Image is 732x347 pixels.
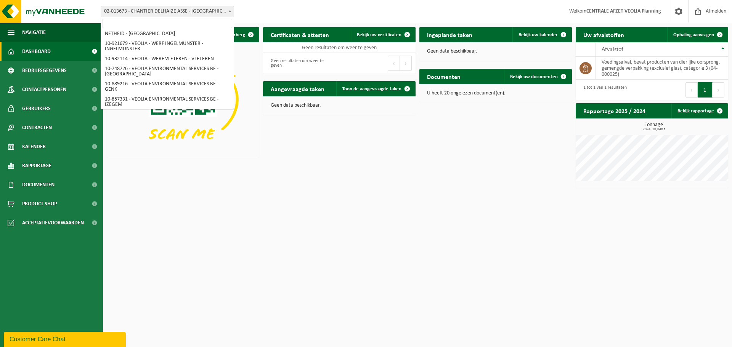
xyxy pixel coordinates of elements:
h2: Ingeplande taken [419,27,480,42]
a: Ophaling aanvragen [667,27,727,42]
li: 10-889216 - VEOLIA ENVIRONMENTAL SERVICES BE - GENK [103,79,232,94]
span: Dashboard [22,42,51,61]
span: Afvalstof [602,46,623,53]
td: Geen resultaten om weer te geven [263,42,416,53]
span: Rapportage [22,156,51,175]
span: Verberg [228,32,245,37]
span: Bedrijfsgegevens [22,61,67,80]
span: Documenten [22,175,55,194]
h3: Tonnage [579,122,728,131]
strong: CENTRALE AFZET VEOLIA Planning [586,8,661,14]
span: Acceptatievoorwaarden [22,213,84,232]
iframe: chat widget [4,330,127,347]
button: Previous [388,56,400,71]
button: Next [713,82,724,98]
span: Contracten [22,118,52,137]
p: U heeft 20 ongelezen document(en). [427,91,564,96]
button: Verberg [222,27,258,42]
a: Toon de aangevraagde taken [336,81,415,96]
li: 10-863852 - VEOLIA - WERF [GEOGRAPHIC_DATA] NETHEID - [GEOGRAPHIC_DATA] [103,24,232,39]
p: Geen data beschikbaar. [271,103,408,108]
h2: Certificaten & attesten [263,27,337,42]
h2: Rapportage 2025 / 2024 [576,103,653,118]
p: Geen data beschikbaar. [427,49,564,54]
td: voedingsafval, bevat producten van dierlijke oorsprong, gemengde verpakking (exclusief glas), cat... [596,57,728,80]
div: Geen resultaten om weer te geven [267,55,335,72]
span: Bekijk uw certificaten [357,32,401,37]
span: Kalender [22,137,46,156]
span: Ophaling aanvragen [673,32,714,37]
button: Next [400,56,412,71]
a: Bekijk uw kalender [512,27,571,42]
a: Bekijk uw documenten [504,69,571,84]
div: 1 tot 1 van 1 resultaten [579,82,627,98]
a: Bekijk uw certificaten [351,27,415,42]
li: 10-748726 - VEOLIA ENVIRONMENTAL SERVICES BE - [GEOGRAPHIC_DATA] [103,64,232,79]
a: Bekijk rapportage [671,103,727,118]
li: 10-932114 - VEOLIA - WERF VLETEREN - VLETEREN [103,54,232,64]
h2: Uw afvalstoffen [576,27,632,42]
h2: Aangevraagde taken [263,81,332,96]
span: Contactpersonen [22,80,66,99]
span: Toon de aangevraagde taken [342,86,401,91]
li: 10-857331 - VEOLIA ENVIRONMENTAL SERVICES BE - IZEGEM [103,94,232,110]
span: 02-013673 - CHANTIER DELHAIZE ASSE - VEOLIA - ASSE [101,6,234,17]
span: Bekijk uw kalender [518,32,558,37]
span: Navigatie [22,23,46,42]
span: Product Shop [22,194,57,213]
button: 1 [698,82,713,98]
span: 2024: 18,840 t [579,128,728,131]
li: 10-921679 - VEOLIA - WERF INGELMUNSTER - INGELMUNSTER [103,39,232,54]
span: Gebruikers [22,99,51,118]
span: Bekijk uw documenten [510,74,558,79]
button: Previous [685,82,698,98]
h2: Documenten [419,69,468,84]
